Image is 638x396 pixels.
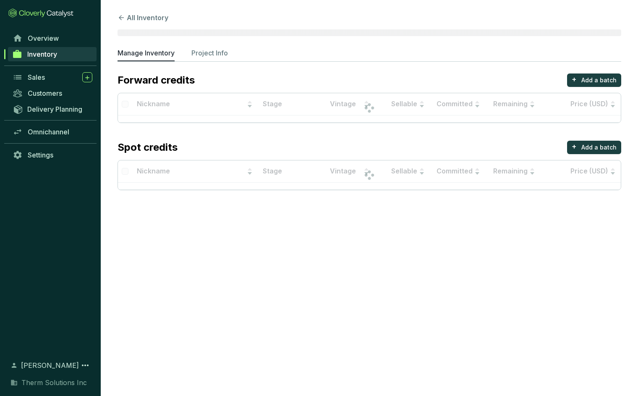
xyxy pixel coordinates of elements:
a: Customers [8,86,97,100]
a: Overview [8,31,97,45]
span: Therm Solutions Inc [21,378,87,388]
span: [PERSON_NAME] [21,360,79,370]
p: + [572,73,577,85]
a: Settings [8,148,97,162]
p: Forward credits [118,73,195,87]
a: Delivery Planning [8,102,97,116]
a: Sales [8,70,97,84]
p: Spot credits [118,141,178,154]
a: Omnichannel [8,125,97,139]
button: All Inventory [118,13,168,23]
span: Sales [28,73,45,81]
span: Delivery Planning [27,105,82,113]
span: Customers [28,89,62,97]
p: Manage Inventory [118,48,175,58]
p: Add a batch [581,143,617,152]
span: Overview [28,34,59,42]
button: +Add a batch [567,141,621,154]
p: Add a batch [581,76,617,84]
span: Omnichannel [28,128,69,136]
span: Inventory [27,50,57,58]
p: + [572,141,577,152]
button: +Add a batch [567,73,621,87]
span: Settings [28,151,53,159]
p: Project Info [191,48,228,58]
a: Inventory [8,47,97,61]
